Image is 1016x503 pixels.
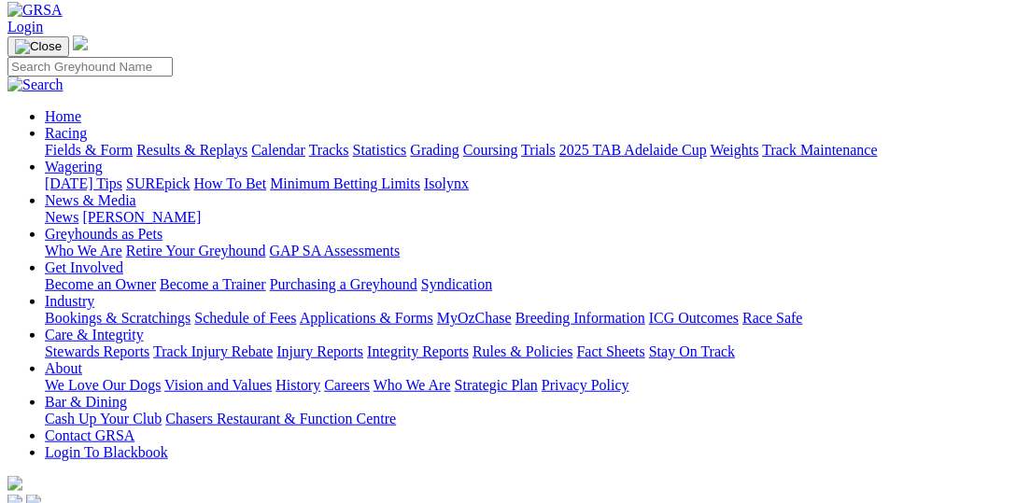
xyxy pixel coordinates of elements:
a: Bar & Dining [45,394,127,410]
a: Login To Blackbook [45,444,168,460]
div: About [45,377,1009,394]
a: [DATE] Tips [45,175,122,191]
a: Fields & Form [45,142,133,158]
a: History [275,377,320,393]
a: Weights [711,142,759,158]
div: Greyhounds as Pets [45,243,1009,259]
img: GRSA [7,2,63,19]
a: Stewards Reports [45,343,149,359]
a: Care & Integrity [45,327,144,342]
a: Bookings & Scratchings [45,310,190,326]
a: Injury Reports [276,343,363,359]
a: News [45,209,78,225]
a: Breeding Information [515,310,645,326]
a: Isolynx [424,175,469,191]
a: Track Maintenance [763,142,878,158]
a: We Love Our Dogs [45,377,161,393]
a: Coursing [463,142,518,158]
a: How To Bet [194,175,267,191]
a: Strategic Plan [455,377,538,393]
a: Cash Up Your Club [45,411,162,426]
input: Search [7,57,173,77]
a: Who We Are [45,243,122,258]
a: Retire Your Greyhound [126,243,266,258]
a: Statistics [353,142,407,158]
a: Become an Owner [45,276,156,292]
a: Become a Trainer [160,276,266,292]
a: Race Safe [742,310,802,326]
a: Track Injury Rebate [153,343,273,359]
a: Contact GRSA [45,427,134,443]
a: Rules & Policies [473,343,573,359]
img: logo-grsa-white.png [7,476,22,491]
a: Trials [521,142,556,158]
a: Industry [45,293,94,309]
a: Login [7,19,43,35]
button: Toggle navigation [7,36,69,57]
a: Racing [45,125,87,141]
a: Syndication [421,276,492,292]
div: Industry [45,310,1009,327]
a: Integrity Reports [367,343,469,359]
a: Get Involved [45,259,123,275]
a: Grading [411,142,459,158]
a: Privacy Policy [542,377,629,393]
a: GAP SA Assessments [270,243,401,258]
a: Careers [324,377,370,393]
a: ICG Outcomes [649,310,739,326]
a: Purchasing a Greyhound [270,276,417,292]
a: Wagering [45,159,103,175]
a: SUREpick [126,175,190,191]
a: Minimum Betting Limits [270,175,420,191]
a: Home [45,108,81,124]
div: News & Media [45,209,1009,226]
a: Stay On Track [649,343,735,359]
img: Close [15,39,62,54]
div: Wagering [45,175,1009,192]
div: Racing [45,142,1009,159]
div: Bar & Dining [45,411,1009,427]
a: Calendar [251,142,305,158]
a: News & Media [45,192,136,208]
a: Greyhounds as Pets [45,226,162,242]
img: logo-grsa-white.png [73,35,88,50]
a: Applications & Forms [300,310,433,326]
div: Care & Integrity [45,343,1009,360]
a: Vision and Values [164,377,272,393]
a: Tracks [309,142,349,158]
a: 2025 TAB Adelaide Cup [559,142,707,158]
div: Get Involved [45,276,1009,293]
a: [PERSON_NAME] [82,209,201,225]
img: Search [7,77,63,93]
a: Who We Are [374,377,451,393]
a: About [45,360,82,376]
a: MyOzChase [437,310,512,326]
a: Schedule of Fees [194,310,296,326]
a: Fact Sheets [577,343,645,359]
a: Chasers Restaurant & Function Centre [165,411,396,426]
a: Results & Replays [136,142,247,158]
